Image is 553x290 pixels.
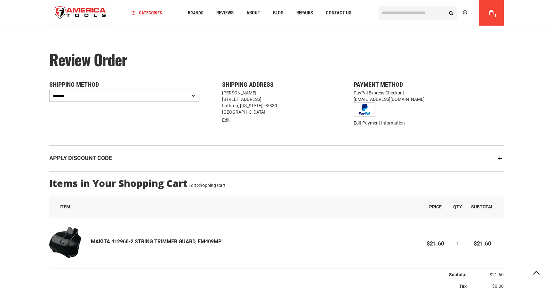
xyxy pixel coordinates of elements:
[49,1,111,25] img: America Tools
[494,14,496,17] span: 1
[467,195,504,218] th: Subtotal
[49,81,99,88] span: Shipping Method
[296,11,313,15] span: Repairs
[354,81,403,88] span: Payment Method
[422,195,449,218] th: Price
[326,11,351,15] span: Contact Us
[129,9,165,17] a: Categories
[188,11,204,15] span: Brands
[91,238,221,246] strong: MAKITA 412968-2 STRING TRIMMER GUARD, EM409MP
[293,9,316,17] a: Repairs
[185,9,206,17] a: Brands
[49,48,127,71] span: Review Order
[222,90,331,115] address: [PERSON_NAME] [STREET_ADDRESS] Lathrop, [US_STATE], 95330 [GEOGRAPHIC_DATA]
[49,155,112,161] strong: Apply Discount Code
[213,9,236,17] a: Reviews
[49,178,188,189] strong: Items in Your Shopping Cart
[188,183,226,188] a: Edit Shopping Cart
[49,90,504,118] div: PayPal Express Checkout [EMAIL_ADDRESS][DOMAIN_NAME]
[449,195,467,218] th: Qty
[459,284,467,289] span: Tax
[246,11,260,15] span: About
[354,102,375,117] img: Buy now with PayPal
[492,284,504,289] span: $0.00
[49,227,81,259] img: MAKITA 412968-2 STRING TRIMMER GUARD, EM409MP
[323,9,354,17] a: Contact Us
[273,11,284,15] span: Blog
[474,240,491,247] span: $21.60
[222,117,230,123] a: Edit
[49,1,111,25] a: store logo
[222,81,274,88] span: Shipping Address
[244,9,263,17] a: About
[49,269,467,281] th: Subtotal
[354,120,405,125] a: Edit Payment Information
[270,9,286,17] a: Blog
[490,272,504,277] span: $21.60
[216,11,234,15] span: Reviews
[427,240,444,247] span: $21.60
[445,7,457,19] button: Search
[456,241,459,246] span: 1
[49,195,422,218] th: Item
[132,11,162,15] span: Categories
